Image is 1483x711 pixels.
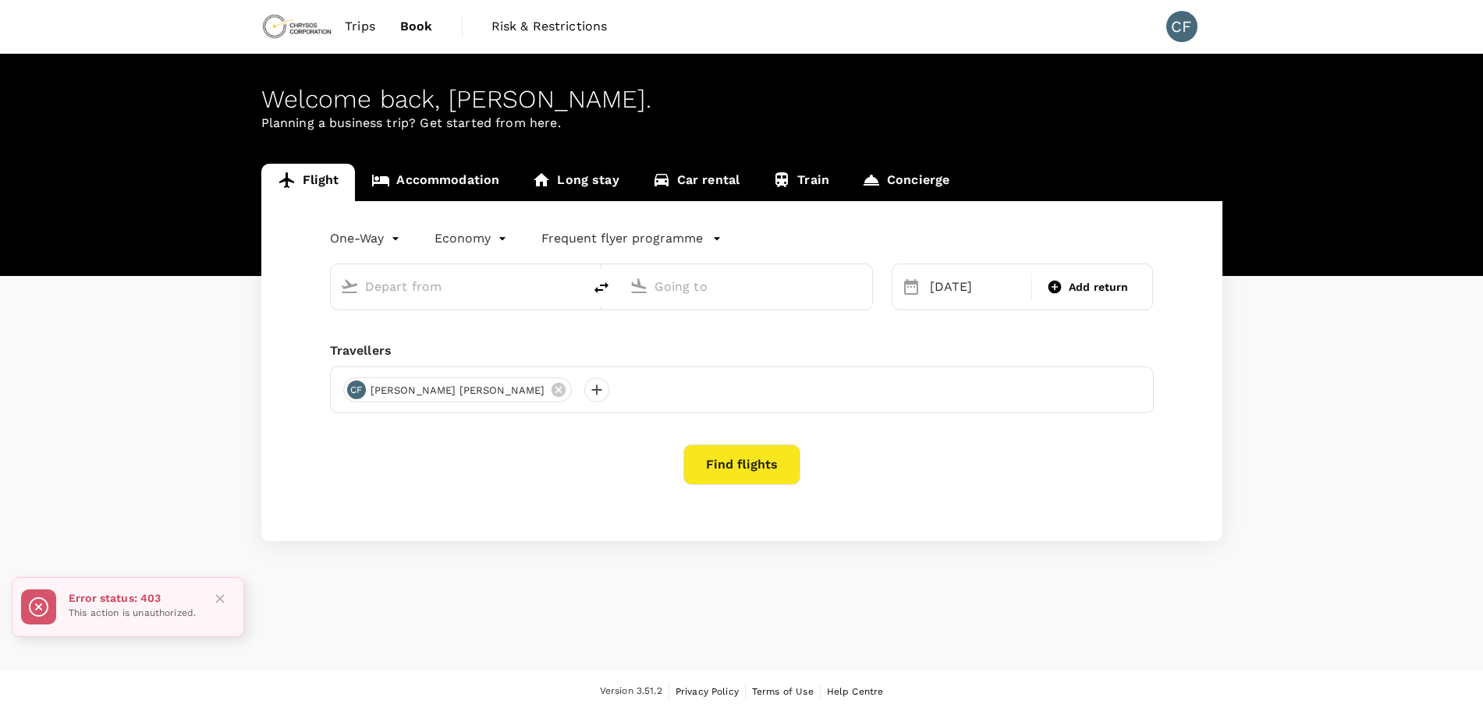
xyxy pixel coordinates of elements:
div: CF [347,380,366,399]
span: Privacy Policy [676,686,739,697]
a: Car rental [636,164,757,201]
p: This action is unauthorized. [69,606,196,621]
div: Travellers [330,341,1154,360]
span: Version 3.51.2 [600,684,662,699]
div: CF [1166,11,1197,42]
button: Frequent flyer programme [541,229,722,248]
input: Going to [655,274,839,299]
button: Close [208,587,232,610]
div: Economy [435,226,510,251]
a: Flight [261,164,356,201]
a: Train [756,164,846,201]
p: Planning a business trip? Get started from here. [261,114,1222,133]
span: Add return [1069,279,1129,295]
span: Terms of Use [752,686,814,697]
input: Depart from [365,274,550,299]
a: Privacy Policy [676,683,739,700]
span: Book [400,17,433,36]
a: Long stay [516,164,635,201]
span: Help Centre [827,686,884,697]
a: Help Centre [827,683,884,700]
button: Open [861,285,864,288]
div: Welcome back , [PERSON_NAME] . [261,85,1222,114]
span: Risk & Restrictions [491,17,608,36]
a: Accommodation [355,164,516,201]
a: Terms of Use [752,683,814,700]
span: Trips [345,17,375,36]
a: Concierge [846,164,966,201]
span: [PERSON_NAME] [PERSON_NAME] [361,383,555,398]
button: Open [572,285,575,288]
div: One-Way [330,226,403,251]
p: Error status: 403 [69,590,196,606]
p: Frequent flyer programme [541,229,703,248]
div: CF[PERSON_NAME] [PERSON_NAME] [343,377,572,402]
img: Chrysos Corporation [261,9,333,44]
button: Find flights [683,444,800,485]
div: [DATE] [924,271,1028,302]
button: delete [583,269,620,306]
